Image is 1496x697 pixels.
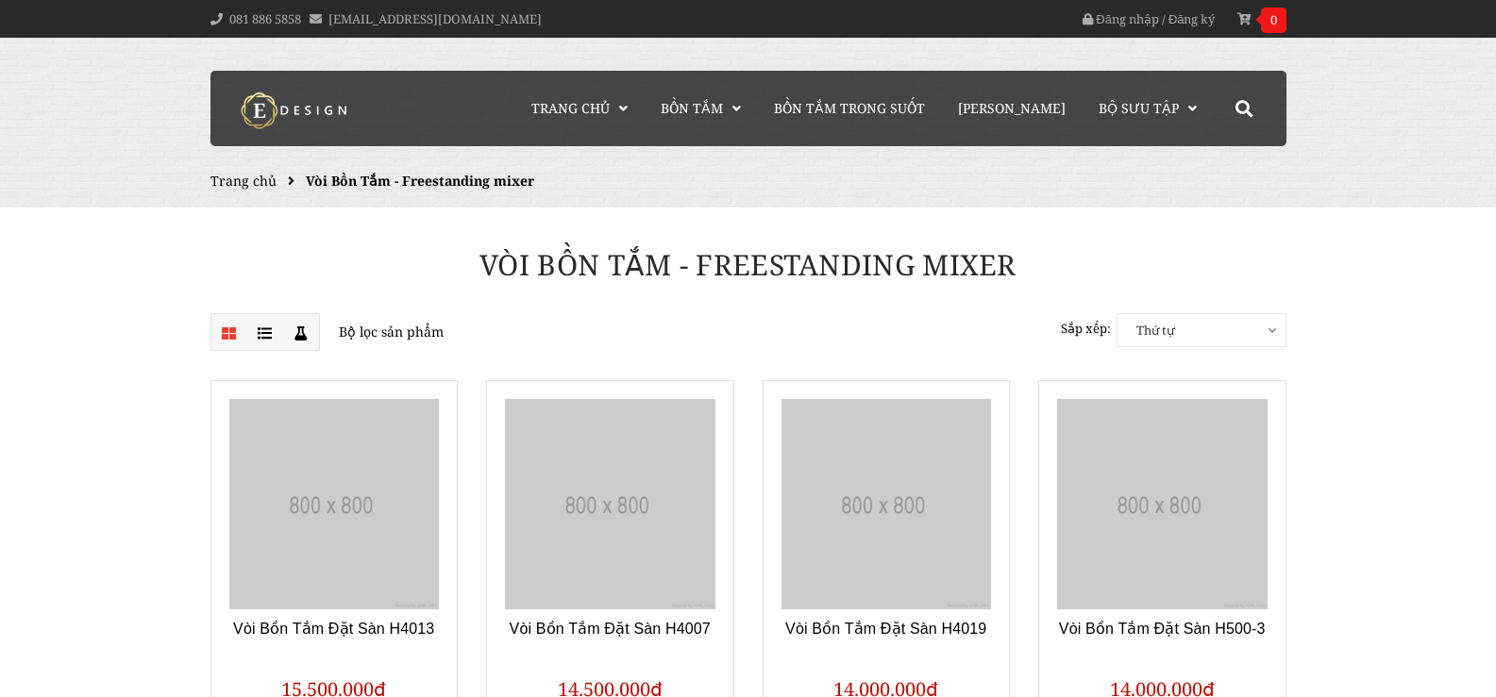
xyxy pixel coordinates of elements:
[510,621,711,637] a: Vòi Bồn Tắm Đặt Sàn H4007
[229,10,301,27] a: 081 886 5858
[1118,314,1286,346] span: Thứ tự
[196,245,1301,285] h1: Vòi Bồn Tắm - Freestanding mixer
[306,172,534,190] span: Vòi Bồn Tắm - Freestanding mixer
[517,71,642,146] a: Trang chủ
[944,71,1080,146] a: [PERSON_NAME]
[958,99,1066,117] span: [PERSON_NAME]
[233,621,434,637] a: Vòi Bồn Tắm Đặt Sàn H4013
[785,621,986,637] a: Vòi Bồn Tắm Đặt Sàn H4019
[225,91,366,129] img: logo Kreiner Germany - Edesign Interior
[1162,10,1166,27] span: /
[1061,313,1111,344] label: Sắp xếp:
[661,99,723,117] span: Bồn Tắm
[210,172,277,190] a: Trang chủ
[1059,621,1266,637] a: Vòi Bồn Tắm Đặt Sàn H500-3
[647,71,755,146] a: Bồn Tắm
[760,71,939,146] a: Bồn Tắm Trong Suốt
[328,10,542,27] a: [EMAIL_ADDRESS][DOMAIN_NAME]
[531,99,610,117] span: Trang chủ
[1084,71,1211,146] a: Bộ Sưu Tập
[774,99,925,117] span: Bồn Tắm Trong Suốt
[1099,99,1179,117] span: Bộ Sưu Tập
[210,313,734,351] p: Bộ lọc sản phẩm
[1261,8,1286,33] span: 0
